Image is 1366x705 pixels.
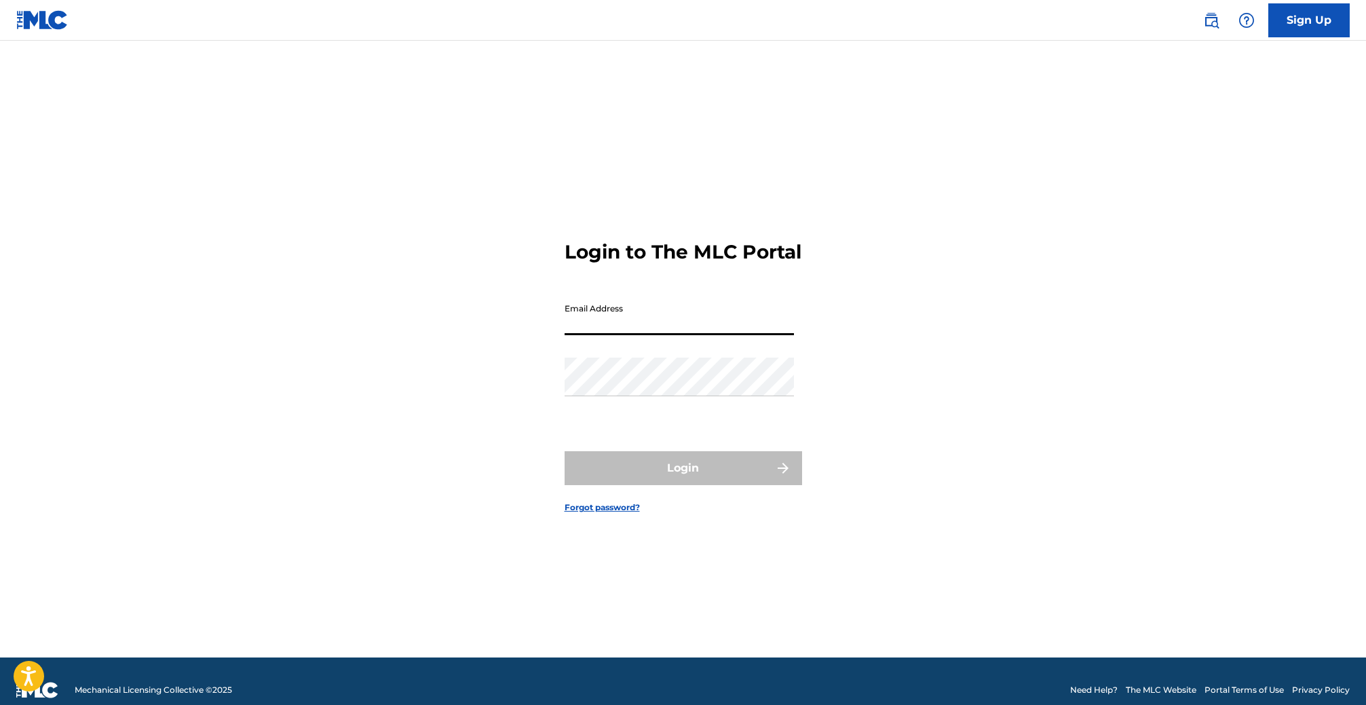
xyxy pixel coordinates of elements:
[1233,7,1260,34] div: Help
[75,684,232,696] span: Mechanical Licensing Collective © 2025
[1238,12,1255,28] img: help
[565,501,640,514] a: Forgot password?
[1204,684,1284,696] a: Portal Terms of Use
[1126,684,1196,696] a: The MLC Website
[1292,684,1350,696] a: Privacy Policy
[1070,684,1118,696] a: Need Help?
[16,10,69,30] img: MLC Logo
[16,682,58,698] img: logo
[1198,7,1225,34] a: Public Search
[1203,12,1219,28] img: search
[1268,3,1350,37] a: Sign Up
[565,240,801,264] h3: Login to The MLC Portal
